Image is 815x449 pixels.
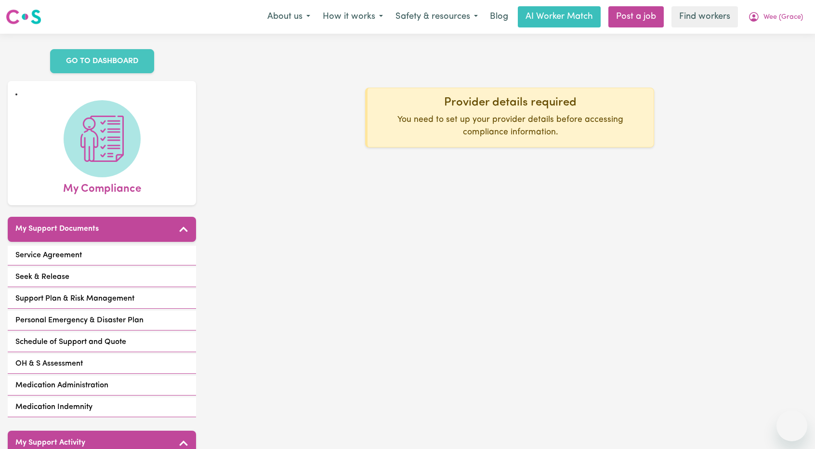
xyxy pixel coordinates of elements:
button: My Account [742,7,809,27]
span: Medication Administration [15,380,108,391]
span: My Compliance [63,177,141,198]
span: Schedule of Support and Quote [15,336,126,348]
span: Medication Indemnity [15,401,92,413]
button: How it works [316,7,389,27]
span: OH & S Assessment [15,358,83,370]
a: Post a job [608,6,664,27]
a: Careseekers logo [6,6,41,28]
a: Medication Indemnity [8,397,196,417]
button: Safety & resources [389,7,484,27]
a: Blog [484,6,514,27]
a: Seek & Release [8,267,196,287]
img: Careseekers logo [6,8,41,26]
span: Wee (Grace) [763,12,803,23]
a: Support Plan & Risk Management [8,289,196,309]
a: GO TO DASHBOARD [50,49,154,73]
p: You need to set up your provider details before accessing compliance information. [375,114,646,139]
span: Seek & Release [15,271,69,283]
iframe: Button to launch messaging window [776,410,807,441]
a: AI Worker Match [518,6,601,27]
h5: My Support Activity [15,438,85,448]
a: Personal Emergency & Disaster Plan [8,311,196,330]
span: Personal Emergency & Disaster Plan [15,315,144,326]
span: Support Plan & Risk Management [15,293,134,304]
button: My Support Documents [8,217,196,242]
a: OH & S Assessment [8,354,196,374]
a: My Compliance [15,100,188,198]
a: Medication Administration [8,376,196,396]
div: Provider details required [375,96,646,110]
button: About us [261,7,316,27]
h5: My Support Documents [15,224,99,234]
a: Schedule of Support and Quote [8,332,196,352]
a: Service Agreement [8,246,196,265]
a: Find workers [671,6,738,27]
span: Service Agreement [15,250,82,261]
